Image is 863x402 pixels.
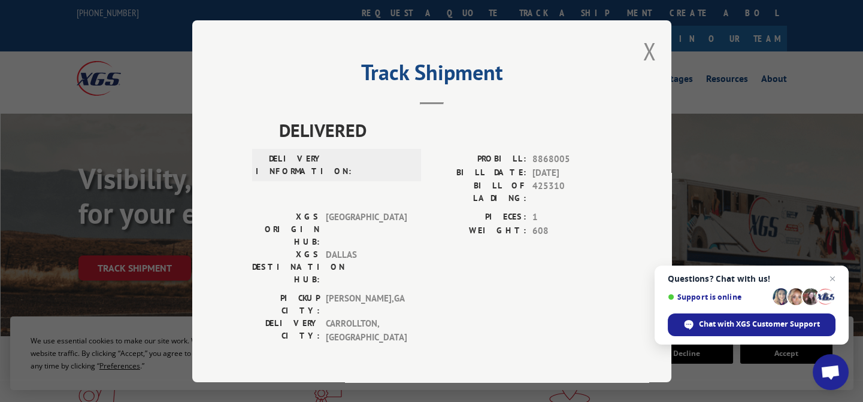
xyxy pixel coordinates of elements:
label: ESTIMATED DELIVERY TIME: [279,382,611,396]
span: Chat with XGS Customer Support [699,319,820,330]
label: DELIVERY CITY: [252,317,320,344]
div: Chat with XGS Customer Support [668,313,835,336]
span: [DATE] [532,166,611,179]
label: PROBILL: [432,153,526,166]
label: DELIVERY INFORMATION: [256,153,323,178]
label: BILL OF LADING: [432,179,526,205]
span: CARROLLTON , [GEOGRAPHIC_DATA] [326,317,407,344]
span: DALLAS [326,248,407,286]
label: BILL DATE: [432,166,526,179]
span: Questions? Chat with us! [668,274,835,284]
label: XGS DESTINATION HUB: [252,248,320,286]
label: PIECES: [432,211,526,224]
span: 425310 [532,179,611,205]
div: Open chat [813,354,849,390]
span: 8868005 [532,153,611,166]
span: Support is online [668,293,768,301]
span: Close chat [825,272,840,286]
label: XGS ORIGIN HUB: [252,211,320,248]
span: DELIVERED [279,117,611,144]
span: [PERSON_NAME] , GA [326,292,407,317]
label: WEIGHT: [432,224,526,237]
span: 608 [532,224,611,237]
span: 1 [532,211,611,224]
h2: Track Shipment [252,64,611,87]
span: [GEOGRAPHIC_DATA] [326,211,407,248]
button: Close modal [643,35,656,67]
label: PICKUP CITY: [252,292,320,317]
